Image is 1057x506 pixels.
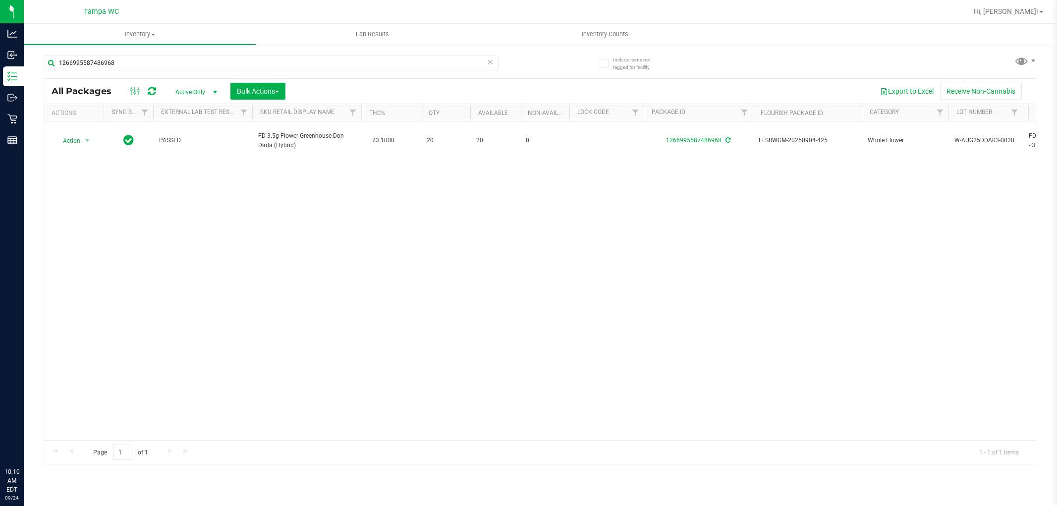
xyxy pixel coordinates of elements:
a: Non-Available [528,110,572,116]
a: Filter [932,104,948,121]
p: 09/24 [4,494,19,502]
inline-svg: Inventory [7,71,17,81]
a: Available [478,110,508,116]
a: Filter [236,104,252,121]
span: 0 [526,136,563,145]
span: select [81,134,94,148]
a: Filter [736,104,753,121]
a: Lab Results [256,24,489,45]
span: Inventory [24,30,256,39]
span: Clear [487,56,494,68]
a: Inventory Counts [489,24,721,45]
span: Whole Flower [868,136,943,145]
span: Bulk Actions [237,87,279,95]
a: Filter [137,104,153,121]
a: External Lab Test Result [161,109,239,115]
span: Hi, [PERSON_NAME]! [974,7,1038,15]
a: THC% [369,110,386,116]
span: Lab Results [342,30,402,39]
inline-svg: Inbound [7,50,17,60]
span: Sync from Compliance System [724,137,730,144]
a: Inventory [24,24,256,45]
span: All Packages [52,86,121,97]
span: Include items not tagged for facility [613,56,663,71]
span: Inventory Counts [568,30,642,39]
iframe: Resource center unread badge [29,425,41,437]
button: Receive Non-Cannabis [940,83,1022,100]
inline-svg: Analytics [7,29,17,39]
span: 20 [427,136,464,145]
a: Category [870,109,899,115]
span: 20 [476,136,514,145]
div: Actions [52,110,100,116]
a: Filter [1006,104,1023,121]
span: Page of 1 [85,445,156,460]
a: Filter [345,104,361,121]
span: Tampa WC [84,7,119,16]
a: Filter [627,104,644,121]
inline-svg: Outbound [7,93,17,103]
span: In Sync [123,133,134,147]
span: 1 - 1 of 1 items [971,445,1027,459]
button: Bulk Actions [230,83,285,100]
a: 1266995587486968 [666,137,722,144]
a: Flourish Package ID [761,110,823,116]
button: Export to Excel [874,83,940,100]
span: W-AUG25DDA03-0828 [954,136,1017,145]
a: Lock Code [577,109,609,115]
a: Sku Retail Display Name [260,109,334,115]
inline-svg: Reports [7,135,17,145]
span: PASSED [159,136,246,145]
span: FLSRWGM-20250904-425 [759,136,856,145]
a: Lot Number [956,109,992,115]
span: 23.1000 [367,133,399,148]
iframe: Resource center [10,427,40,456]
a: Qty [429,110,440,116]
a: Sync Status [111,109,150,115]
inline-svg: Retail [7,114,17,124]
a: Package ID [652,109,685,115]
span: Action [54,134,81,148]
input: Search Package ID, Item Name, SKU, Lot or Part Number... [44,56,499,70]
input: 1 [113,445,131,460]
span: FD 3.5g Flower Greenhouse Don Dada (Hybrid) [258,131,355,150]
p: 10:10 AM EDT [4,467,19,494]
